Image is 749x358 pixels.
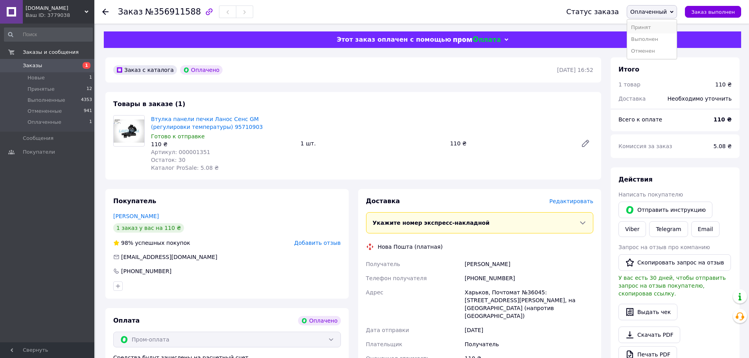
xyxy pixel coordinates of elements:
div: Харьков, Почтомат №36045: [STREET_ADDRESS][PERSON_NAME], на [GEOGRAPHIC_DATA] (напротив [GEOGRAPH... [463,285,595,323]
div: Статус заказа [566,8,619,16]
div: Ваш ID: 3779038 [26,12,94,19]
span: Всего к оплате [618,116,662,123]
span: Заказы [23,62,42,69]
span: Доставка [618,95,646,102]
li: Выполнен [627,33,677,45]
span: Оплаченные [28,119,61,126]
b: 110 ₴ [714,116,732,123]
div: 1 шт. [297,138,447,149]
span: №356911588 [145,7,201,17]
div: Необходимо уточнить [663,90,736,107]
li: Принят [627,22,677,33]
span: Принятые [28,86,55,93]
div: [PHONE_NUMBER] [120,267,172,275]
button: Заказ выполнен [685,6,741,18]
span: 98% [121,240,133,246]
img: Втулка панели печки Ланос Сенс GM (регулировки температуры) 95710903 [114,119,144,143]
span: Дата отправки [366,327,409,333]
span: Товары в заказе (1) [113,100,185,108]
span: Остаток: 30 [151,157,186,163]
span: [EMAIL_ADDRESS][DOMAIN_NAME] [121,254,217,260]
div: Нова Пошта (платная) [376,243,445,251]
span: Оплаченный [630,9,667,15]
span: 1 [89,119,92,126]
button: Email [691,221,720,237]
span: Редактировать [549,198,593,204]
span: Этот заказ оплачен с помощью [337,36,451,43]
div: Оплачено [180,65,223,75]
span: Сообщения [23,135,53,142]
div: успешных покупок [113,239,190,247]
input: Поиск [4,28,93,42]
span: Телефон получателя [366,275,427,281]
span: 12 [86,86,92,93]
span: Отмененные [28,108,62,115]
div: Оплачено [298,316,340,325]
div: 110 ₴ [151,140,294,148]
span: Lanosist.ua [26,5,85,12]
a: Скачать PDF [618,327,680,343]
span: Итого [618,66,639,73]
span: Оплата [113,317,140,324]
div: 110 ₴ [715,81,732,88]
button: Выдать чек [618,304,677,320]
span: Плательщик [366,341,403,347]
span: Адрес [366,289,383,296]
span: 4353 [81,97,92,104]
span: Готово к отправке [151,133,205,140]
span: Действия [618,176,653,183]
a: Втулка панели печки Ланос Сенс GM (регулировки температуры) 95710903 [151,116,263,130]
span: Каталог ProSale: 5.08 ₴ [151,165,219,171]
button: Отправить инструкцию [618,202,712,218]
div: 110 ₴ [447,138,574,149]
span: Заказ выполнен [691,9,735,15]
div: [DATE] [463,323,595,337]
span: Добавить отзыв [294,240,340,246]
span: Покупатель [113,197,156,205]
span: У вас есть 30 дней, чтобы отправить запрос на отзыв покупателю, скопировав ссылку. [618,275,726,297]
div: [PERSON_NAME] [463,257,595,271]
span: Новые [28,74,45,81]
a: Telegram [649,221,688,237]
span: Написать покупателю [618,191,683,198]
span: Заказы и сообщения [23,49,79,56]
span: Укажите номер экспресс-накладной [373,220,490,226]
li: Отменен [627,45,677,57]
span: 5.08 ₴ [714,143,732,149]
span: Выполненные [28,97,65,104]
a: Viber [618,221,646,237]
span: 1 товар [618,81,640,88]
div: Вернуться назад [102,8,109,16]
span: 1 [89,74,92,81]
span: Получатель [366,261,400,267]
span: Артикул: 000001351 [151,149,210,155]
span: Заказ [118,7,143,17]
a: [PERSON_NAME] [113,213,159,219]
img: evopay logo [453,36,501,44]
a: Редактировать [578,136,593,151]
span: Доставка [366,197,400,205]
div: [PHONE_NUMBER] [463,271,595,285]
span: 941 [84,108,92,115]
span: Покупатели [23,149,55,156]
span: Комиссия за заказ [618,143,672,149]
div: Заказ с каталога [113,65,177,75]
div: Получатель [463,337,595,351]
span: Запрос на отзыв про компанию [618,244,710,250]
span: 1 [83,62,90,69]
div: 1 заказ у вас на 110 ₴ [113,223,184,233]
button: Скопировать запрос на отзыв [618,254,731,271]
time: [DATE] 16:52 [557,67,593,73]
